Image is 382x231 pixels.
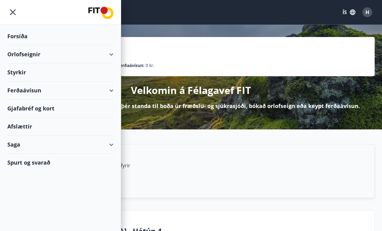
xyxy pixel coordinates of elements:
button: ÍS [339,7,359,18]
img: union_logo [88,7,113,19]
div: Ferðaávísun [7,81,113,99]
button: H [360,5,375,20]
p: Velkomin á Félagavef FIT [131,84,251,97]
button: menu [7,7,18,18]
p: Ferðaávísun : [117,62,144,69]
div: Spurt og svarað [7,154,113,171]
p: Hér getur þú sótt um þá styrki sem þér standa til boða úr fræðslu- og sjúkrasjóði, bókað orlofsei... [22,102,360,110]
div: Afslættir [7,117,113,136]
span: H [365,9,369,16]
span: 0 kr. [146,62,154,69]
div: Styrkir [7,63,113,81]
div: Orlofseignir [7,45,113,63]
div: Forsíða [7,27,113,45]
div: Gjafabréf og kort [7,99,113,117]
div: Saga [7,136,113,154]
